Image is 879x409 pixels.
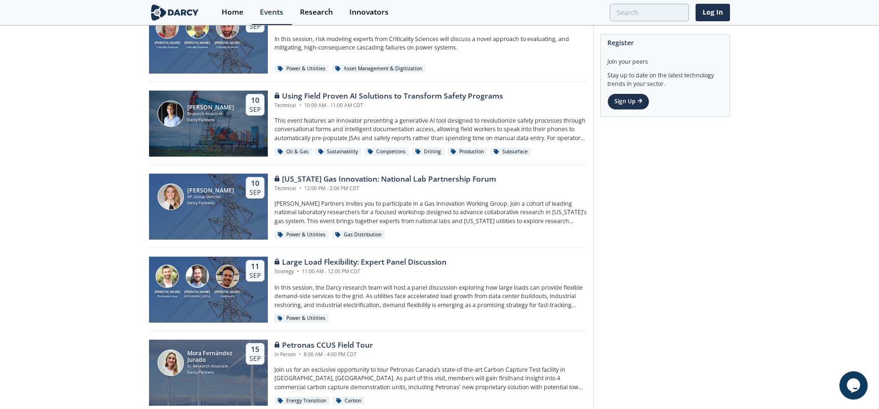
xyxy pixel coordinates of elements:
[349,8,389,16] div: Innovators
[186,265,209,288] img: Tyler Norris
[260,8,283,16] div: Events
[222,8,243,16] div: Home
[274,257,447,268] div: Large Load Flexibility: Expert Panel Discussion
[274,174,496,185] div: [US_STATE] Gas Innovation: National Lab Partnership Forum
[187,200,234,206] div: Darcy Partners
[187,117,234,123] div: Darcy Partners
[182,294,213,298] div: [GEOGRAPHIC_DATA]
[249,188,261,197] div: Sep
[149,4,200,21] img: logo-wide.svg
[158,184,184,210] img: Lindsey Motlow
[187,350,238,363] div: Mora Fernández Jurado
[295,268,300,275] span: •
[187,187,234,194] div: [PERSON_NAME]
[298,102,303,109] span: •
[249,22,261,31] div: Sep
[249,105,261,114] div: Sep
[839,371,870,400] iframe: chat widget
[274,366,587,392] p: Join us for an exclusive opportunity to tour Petronas Canada’s state-of-the-art Carbon Capture Te...
[490,148,531,156] div: Subsurface
[158,100,184,127] img: Juan Mayol
[149,91,587,157] a: Juan Mayol [PERSON_NAME] Research Associate Darcy Partners 10 Sep Using Field Proven AI Solutions...
[298,185,303,192] span: •
[249,354,261,363] div: Sep
[249,179,261,188] div: 10
[274,284,587,309] p: In this session, the Darcy research team will host a panel discussion exploring how large loads c...
[158,350,184,376] img: Mora Fernández Jurado
[274,340,373,351] div: Petronas CCUS Field Tour
[274,351,373,359] div: In Person 8:00 AM - 4:00 PM CDT
[607,51,723,66] div: Join your peers
[212,294,242,298] div: GridBeyond
[274,185,496,192] div: Technical 12:00 PM - 2:00 PM CDT
[212,290,242,295] div: [PERSON_NAME]
[152,294,182,298] div: The Brattle Group
[696,4,730,21] a: Log In
[274,65,329,73] div: Power & Utilities
[182,41,213,46] div: [PERSON_NAME]
[186,16,209,39] img: Ben Ruddell
[187,369,238,376] div: Darcy Partners
[315,148,361,156] div: Sustainability
[212,41,242,46] div: [PERSON_NAME]
[607,93,649,109] a: Sign Up
[274,314,329,323] div: Power & Utilities
[332,231,385,239] div: Gas Distribution
[249,96,261,105] div: 10
[448,148,487,156] div: Production
[216,16,239,39] img: Ross Dakin
[274,268,447,275] div: Strategy 11:00 AM - 12:00 PM CDT
[274,35,587,52] p: In this session, risk modeling experts from Criticality Sciences will discuss a novel approach to...
[182,290,213,295] div: [PERSON_NAME]
[149,257,587,323] a: Ryan Hledik [PERSON_NAME] The Brattle Group Tyler Norris [PERSON_NAME] [GEOGRAPHIC_DATA] Nick Gua...
[187,111,234,117] div: Research Associate
[274,231,329,239] div: Power & Utilities
[274,200,587,225] p: [PERSON_NAME] Partners invites you to participate in a Gas Innovation Working Group. Join a cohor...
[300,8,333,16] div: Research
[149,174,587,240] a: Lindsey Motlow [PERSON_NAME] VP, Group Director Darcy Partners 10 Sep [US_STATE] Gas Innovation: ...
[249,262,261,271] div: 11
[365,148,409,156] div: Completions
[274,397,330,405] div: Energy Transition
[249,345,261,354] div: 15
[216,265,239,288] img: Nick Guay
[333,397,365,405] div: Carbon
[249,271,261,280] div: Sep
[607,66,723,88] div: Stay up to date on the latest technology trends in your sector.
[152,41,182,46] div: [PERSON_NAME]
[610,4,689,21] input: Advanced Search
[149,8,587,74] a: Susan Ginsburg [PERSON_NAME] Criticality Sciences Ben Ruddell [PERSON_NAME] Criticality Sciences ...
[332,65,425,73] div: Asset Management & Digitization
[274,148,312,156] div: Oil & Gas
[607,34,723,51] div: Register
[274,102,503,109] div: Technical 10:00 AM - 11:00 AM CDT
[156,265,179,288] img: Ryan Hledik
[297,351,302,358] span: •
[274,91,503,102] div: Using Field Proven AI Solutions to Transform Safety Programs
[152,45,182,49] div: Criticality Sciences
[156,16,179,39] img: Susan Ginsburg
[274,117,587,142] p: This event features an innovator presenting a generative AI tool designed to revolutionize safety...
[187,194,234,200] div: VP, Group Director
[149,340,587,406] a: Mora Fernández Jurado Mora Fernández Jurado Sr. Research Associate Darcy Partners 15 Sep Petronas...
[187,104,234,111] div: [PERSON_NAME]
[212,45,242,49] div: Criticality Sciences
[412,148,444,156] div: Drilling
[152,290,182,295] div: [PERSON_NAME]
[187,363,238,369] div: Sr. Research Associate
[182,45,213,49] div: Criticality Sciences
